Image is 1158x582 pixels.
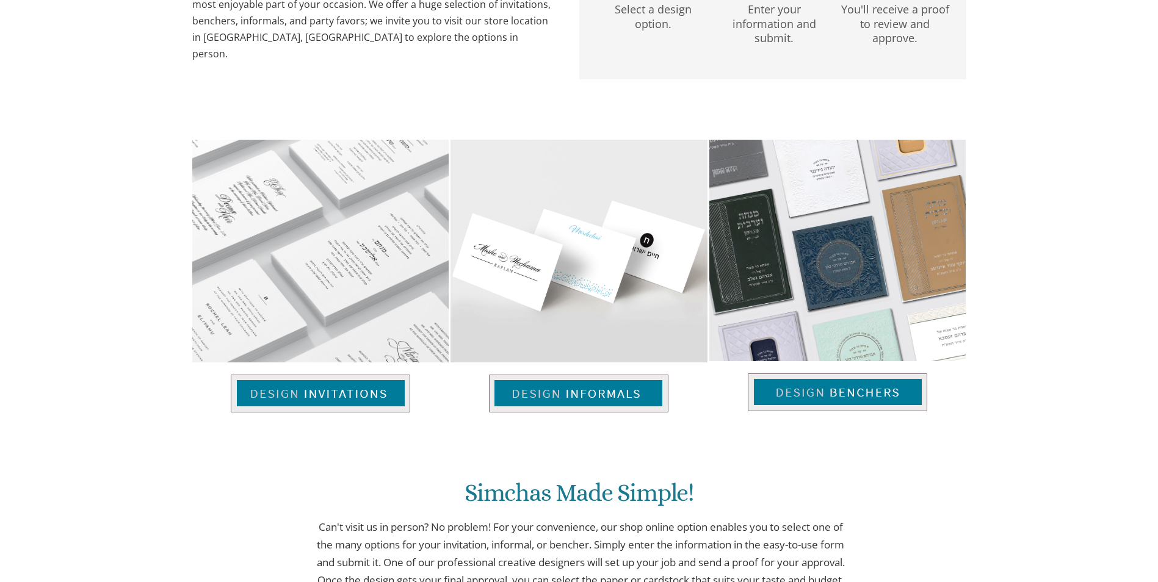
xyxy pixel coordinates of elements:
h1: Simchas Made Simple! [309,480,850,516]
